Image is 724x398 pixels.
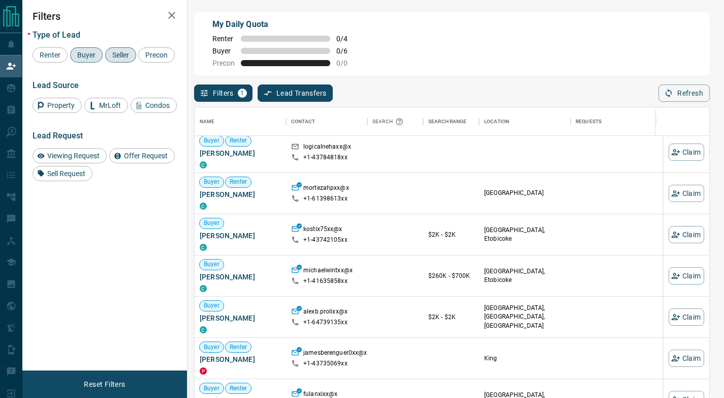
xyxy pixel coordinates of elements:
div: MrLoft [84,98,128,113]
p: mortezahpxx@x [303,184,349,194]
span: Property [44,101,78,109]
p: [GEOGRAPHIC_DATA], Etobicoke [484,267,565,285]
p: $2K - $2K [428,312,474,322]
p: jamesberenguer0xx@x [303,349,367,359]
div: Offer Request [109,148,175,163]
span: Buyer [74,51,99,59]
div: Search Range [423,107,479,136]
div: condos.ca [200,203,207,210]
p: logicalnehaxx@x [303,143,351,153]
span: Renter [36,51,64,59]
button: Claim [669,267,704,285]
div: Viewing Request [33,148,107,163]
span: Seller [109,51,133,59]
div: Precon [138,47,175,63]
span: [PERSON_NAME] [200,189,281,200]
div: condos.ca [200,285,207,292]
div: condos.ca [200,244,207,251]
div: Buyer [70,47,103,63]
div: Search Range [428,107,467,136]
div: Name [195,107,286,136]
span: Renter [212,35,235,43]
span: [PERSON_NAME] [200,313,281,323]
span: 0 / 6 [336,47,359,55]
p: +1- 41635858xx [303,277,348,286]
p: [GEOGRAPHIC_DATA], [GEOGRAPHIC_DATA], [GEOGRAPHIC_DATA] [484,304,565,330]
div: Name [200,107,215,136]
div: Seller [105,47,136,63]
p: michaelwintxx@x [303,266,353,277]
div: property.ca [200,367,207,375]
button: Reset Filters [77,376,132,393]
div: Requests [571,107,662,136]
div: Property [33,98,82,113]
span: Buyer [212,47,235,55]
span: [PERSON_NAME] [200,148,281,158]
p: [GEOGRAPHIC_DATA], Etobicoke [484,226,565,243]
span: Buyer [200,384,224,393]
button: Claim [669,308,704,326]
span: MrLoft [96,101,124,109]
span: Buyer [200,136,224,145]
span: Precon [212,59,235,67]
span: Sell Request [44,169,89,178]
p: $2K - $2K [428,230,474,239]
p: alexb.prolixx@x [303,307,348,318]
div: Contact [286,107,367,136]
div: Condos [131,98,177,113]
p: +1- 43784818xx [303,153,348,162]
span: 0 / 0 [336,59,359,67]
button: Claim [669,350,704,367]
div: condos.ca [200,326,207,333]
div: Requests [576,107,602,136]
span: Lead Source [33,80,79,90]
h2: Filters [33,10,177,22]
span: Renter [226,178,251,186]
p: My Daily Quota [212,18,359,31]
p: kostix75xx@x [303,225,342,236]
button: Filters1 [194,84,253,102]
span: Buyer [200,343,224,352]
button: Claim [669,144,704,161]
div: Renter [33,47,68,63]
span: [PERSON_NAME] [200,354,281,364]
p: +1- 43742105xx [303,236,348,244]
button: Claim [669,226,704,243]
span: Renter [226,384,251,393]
span: Renter [226,136,251,145]
button: Claim [669,185,704,202]
button: Lead Transfers [258,84,333,102]
span: Buyer [200,260,224,269]
p: King [484,354,565,363]
div: condos.ca [200,161,207,168]
p: $260K - $700K [428,271,474,280]
span: Condos [142,101,173,109]
div: Search [372,107,406,136]
span: Buyer [200,178,224,186]
p: +1- 64739135xx [303,318,348,327]
span: Buyer [200,301,224,310]
span: [PERSON_NAME] [200,272,281,282]
span: Viewing Request [44,152,103,160]
button: Refresh [658,84,710,102]
p: [GEOGRAPHIC_DATA] [484,189,565,197]
span: Offer Request [120,152,171,160]
div: Sell Request [33,166,92,181]
div: Contact [291,107,315,136]
p: +1- 43735069xx [303,359,348,368]
span: Renter [226,343,251,352]
span: [PERSON_NAME] [200,231,281,241]
span: Type of Lead [33,30,80,40]
span: 1 [239,90,246,97]
div: Location [479,107,571,136]
span: Buyer [200,219,224,228]
span: 0 / 4 [336,35,359,43]
p: +1- 61398613xx [303,194,348,203]
span: Lead Request [33,131,83,140]
div: Location [484,107,509,136]
span: Precon [142,51,171,59]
